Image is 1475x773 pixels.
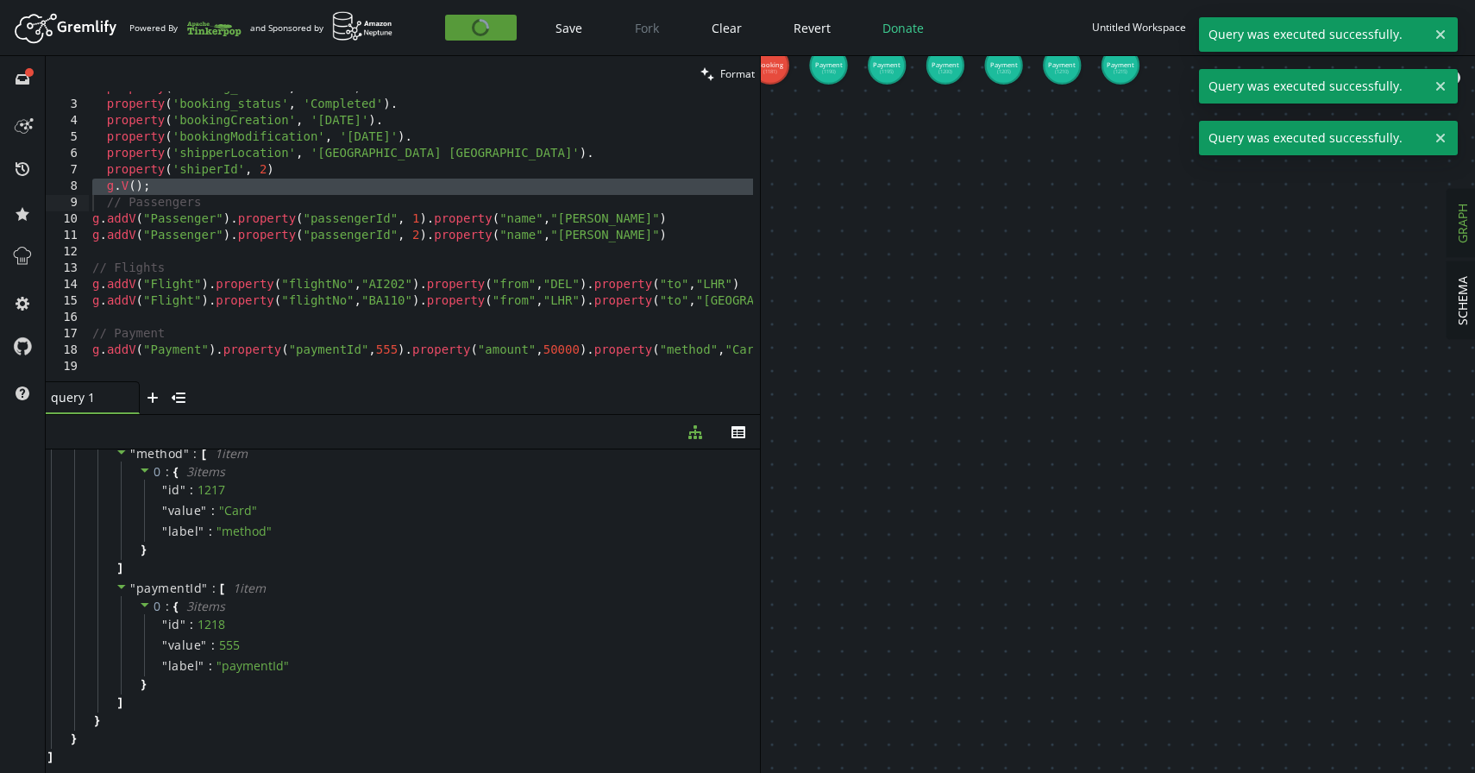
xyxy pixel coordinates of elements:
[46,293,89,310] div: 15
[217,523,272,539] span: " method "
[92,713,99,728] span: }
[46,146,89,162] div: 6
[46,261,89,277] div: 13
[46,326,89,343] div: 17
[162,637,168,653] span: "
[46,211,89,228] div: 10
[46,228,89,244] div: 11
[190,617,193,632] span: :
[1405,15,1462,41] button: Sign In
[1199,17,1428,52] span: Query was executed successfully.
[46,343,89,359] div: 18
[46,97,89,113] div: 3
[220,581,224,596] span: [
[69,731,76,746] span: }
[130,445,136,462] span: "
[198,523,204,539] span: "
[130,580,136,596] span: "
[168,658,199,674] span: label
[136,445,184,462] span: method
[332,11,393,41] img: AWS Neptune
[166,599,170,614] span: :
[51,389,120,405] span: query 1
[46,749,53,764] span: ]
[250,11,393,44] div: and Sponsored by
[168,617,180,632] span: id
[168,524,199,539] span: label
[209,524,212,539] span: :
[555,20,582,36] span: Save
[212,581,217,596] span: :
[154,463,161,480] span: 0
[162,523,168,539] span: "
[46,129,89,146] div: 5
[1092,21,1186,34] div: Untitled Workspace
[193,446,198,462] span: :
[186,463,225,480] span: 3 item s
[219,502,257,518] span: " Card "
[154,598,161,614] span: 0
[211,638,215,653] span: :
[46,179,89,195] div: 8
[202,446,206,462] span: [
[712,20,742,36] span: Clear
[46,195,89,211] div: 9
[543,15,595,41] button: Save
[1199,69,1428,104] span: Query was executed successfully.
[869,15,937,41] button: Donate
[217,657,289,674] span: " paymentId "
[162,481,168,498] span: "
[202,580,208,596] span: "
[1199,121,1428,155] span: Query was executed successfully.
[46,277,89,293] div: 14
[46,359,89,375] div: 19
[139,542,146,557] span: }
[198,657,204,674] span: "
[162,502,168,518] span: "
[209,658,212,674] span: :
[190,482,193,498] span: :
[198,482,225,498] div: 1217
[621,15,673,41] button: Fork
[201,502,207,518] span: "
[198,617,225,632] div: 1218
[173,599,178,614] span: {
[180,481,186,498] span: "
[1454,276,1471,325] span: SCHEMA
[162,657,168,674] span: "
[201,637,207,653] span: "
[233,580,266,596] span: 1 item
[166,464,170,480] span: :
[168,482,180,498] span: id
[882,20,924,36] span: Donate
[720,66,755,81] span: Format
[186,598,225,614] span: 3 item s
[162,616,168,632] span: "
[173,464,178,480] span: {
[794,20,831,36] span: Revert
[219,638,240,653] div: 555
[184,445,190,462] span: "
[168,503,202,518] span: value
[180,616,186,632] span: "
[46,162,89,179] div: 7
[116,560,122,575] span: ]
[168,638,202,653] span: value
[136,580,203,596] span: paymentId
[1454,204,1471,243] span: GRAPH
[699,15,755,41] button: Clear
[46,244,89,261] div: 12
[116,694,122,710] span: ]
[215,445,248,462] span: 1 item
[781,15,844,41] button: Revert
[635,20,659,36] span: Fork
[46,310,89,326] div: 16
[139,676,146,692] span: }
[129,13,242,43] div: Powered By
[695,56,760,91] button: Format
[211,503,215,518] span: :
[46,113,89,129] div: 4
